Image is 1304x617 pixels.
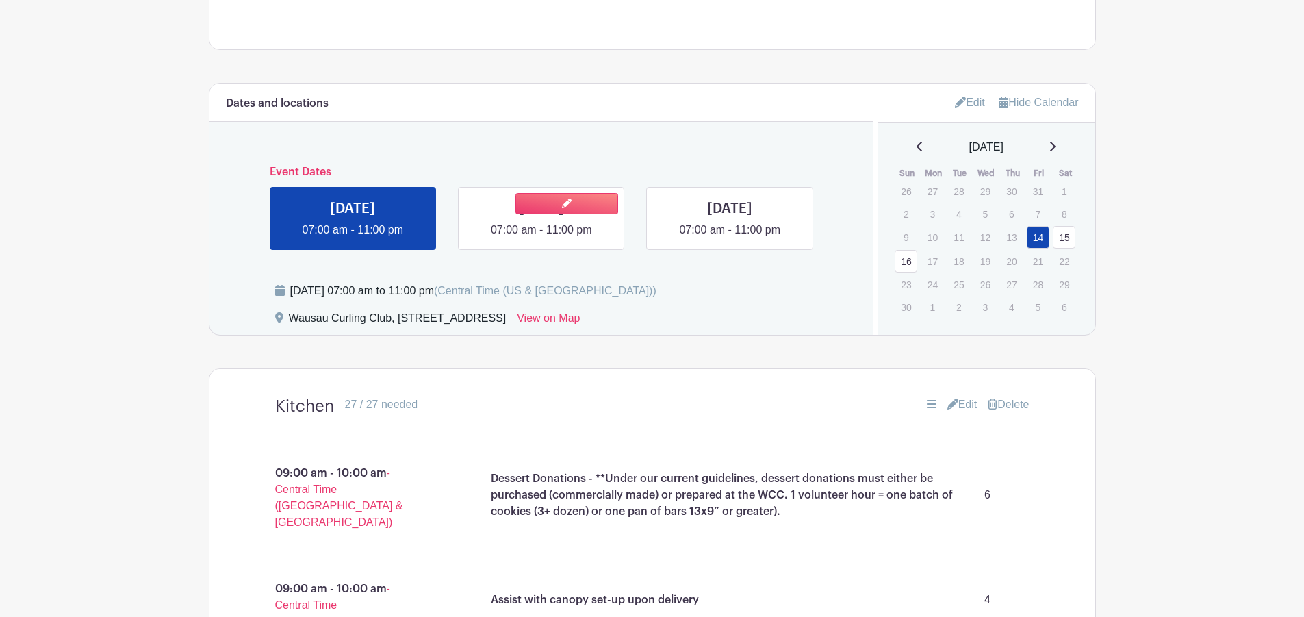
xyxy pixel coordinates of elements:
[974,181,997,202] p: 29
[226,97,329,110] h6: Dates and locations
[974,297,997,318] p: 3
[974,227,997,248] p: 12
[894,166,921,180] th: Sun
[1000,181,1023,202] p: 30
[345,396,418,413] div: 27 / 27 needed
[1000,203,1023,225] p: 6
[895,297,917,318] p: 30
[491,592,699,608] p: Assist with canopy set-up upon delivery
[1053,251,1075,272] p: 22
[1000,274,1023,295] p: 27
[895,227,917,248] p: 9
[973,166,1000,180] th: Wed
[1053,226,1075,249] a: 15
[1053,181,1075,202] p: 1
[955,91,985,114] a: Edit
[957,481,1019,509] p: 6
[1053,297,1075,318] p: 6
[921,274,944,295] p: 24
[921,227,944,248] p: 10
[1026,166,1053,180] th: Fri
[947,181,970,202] p: 28
[974,251,997,272] p: 19
[1027,274,1049,295] p: 28
[947,297,970,318] p: 2
[1000,227,1023,248] p: 13
[947,396,977,413] a: Edit
[947,251,970,272] p: 18
[259,166,825,179] h6: Event Dates
[1000,251,1023,272] p: 20
[921,166,947,180] th: Mon
[921,251,944,272] p: 17
[1027,226,1049,249] a: 14
[947,166,973,180] th: Tue
[1000,297,1023,318] p: 4
[1027,203,1049,225] p: 7
[969,139,1003,155] span: [DATE]
[947,274,970,295] p: 25
[517,310,580,332] a: View on Map
[491,470,957,520] p: Dessert Donations - **Under our current guidelines, dessert donations must either be purchased (c...
[275,396,334,416] h4: Kitchen
[242,459,448,536] p: 09:00 am - 10:00 am
[895,181,917,202] p: 26
[999,97,1078,108] a: Hide Calendar
[895,203,917,225] p: 2
[947,203,970,225] p: 4
[290,283,656,299] div: [DATE] 07:00 am to 11:00 pm
[895,274,917,295] p: 23
[1027,297,1049,318] p: 5
[947,227,970,248] p: 11
[1027,181,1049,202] p: 31
[957,586,1019,614] p: 4
[921,181,944,202] p: 27
[1027,251,1049,272] p: 21
[999,166,1026,180] th: Thu
[921,297,944,318] p: 1
[289,310,507,332] div: Wausau Curling Club, [STREET_ADDRESS]
[1053,274,1075,295] p: 29
[895,250,917,273] a: 16
[921,203,944,225] p: 3
[434,285,656,297] span: (Central Time (US & [GEOGRAPHIC_DATA]))
[974,274,997,295] p: 26
[974,203,997,225] p: 5
[988,396,1029,413] a: Delete
[1053,203,1075,225] p: 8
[1052,166,1079,180] th: Sat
